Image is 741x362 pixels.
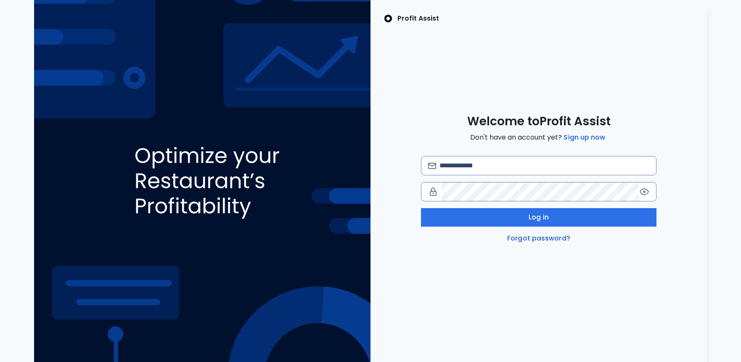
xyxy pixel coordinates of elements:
img: SpotOn Logo [384,13,392,24]
a: Forgot password? [505,233,572,243]
img: email [428,163,436,169]
p: Profit Assist [397,13,439,24]
a: Sign up now [562,132,607,143]
span: Welcome to Profit Assist [467,114,611,129]
span: Don't have an account yet? [470,132,607,143]
button: Log in [421,208,656,227]
span: Log in [529,212,549,222]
